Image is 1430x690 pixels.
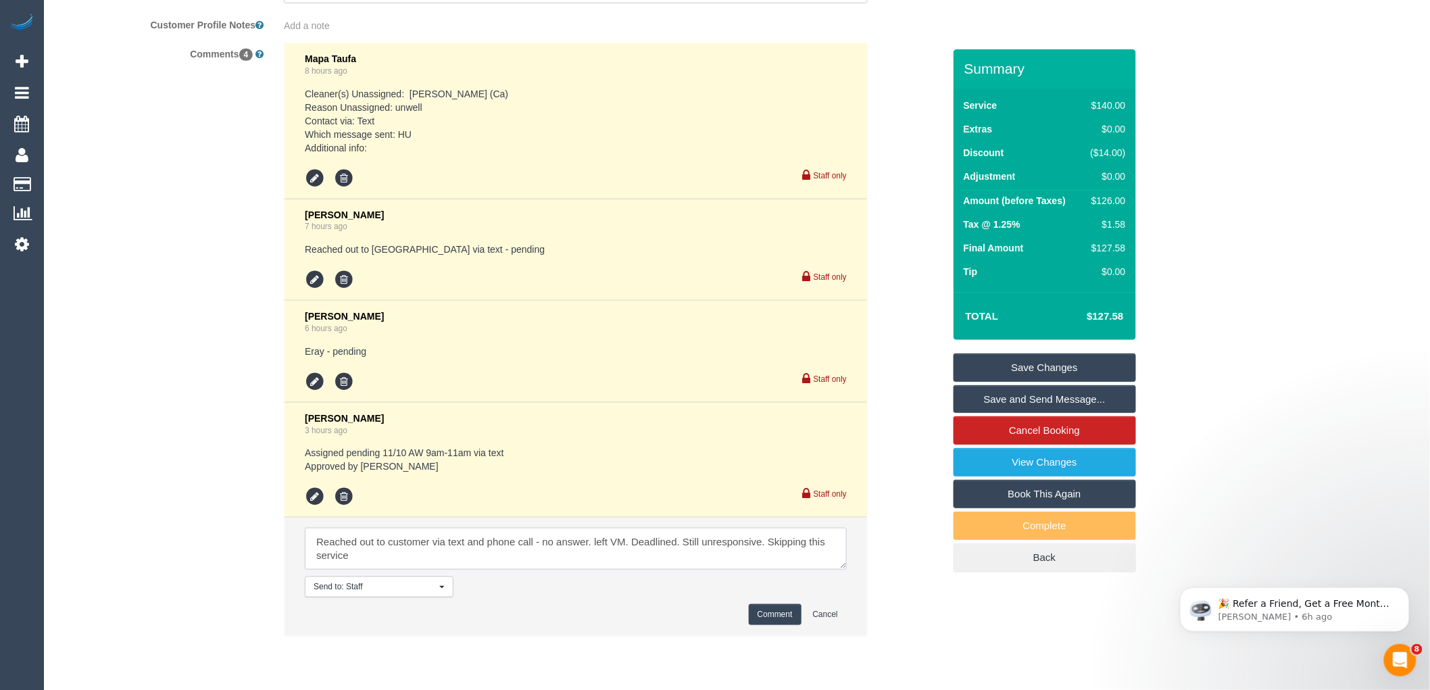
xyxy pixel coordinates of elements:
[964,194,1066,207] label: Amount (before Taxes)
[954,385,1136,414] a: Save and Send Message...
[305,66,347,76] a: 8 hours ago
[964,146,1004,159] label: Discount
[1085,146,1126,159] div: ($14.00)
[966,310,999,322] strong: Total
[305,53,356,64] span: Mapa Taufa
[954,480,1136,508] a: Book This Again
[1085,265,1126,278] div: $0.00
[964,170,1016,183] label: Adjustment
[954,448,1136,476] a: View Changes
[954,543,1136,572] a: Back
[1085,218,1126,231] div: $1.58
[964,241,1024,255] label: Final Amount
[814,489,847,499] small: Staff only
[305,345,847,358] pre: Eray - pending
[1085,241,1126,255] div: $127.58
[305,413,384,424] span: [PERSON_NAME]
[1085,99,1126,112] div: $140.00
[964,265,978,278] label: Tip
[1085,194,1126,207] div: $126.00
[1412,644,1423,655] span: 8
[47,14,274,32] label: Customer Profile Notes
[814,272,847,282] small: Staff only
[305,576,453,597] button: Send to: Staff
[964,122,993,136] label: Extras
[305,426,347,435] a: 3 hours ago
[305,324,347,333] a: 6 hours ago
[814,171,847,180] small: Staff only
[305,222,347,231] a: 7 hours ago
[749,604,802,625] button: Comment
[954,353,1136,382] a: Save Changes
[59,52,233,64] p: Message from Ellie, sent 6h ago
[305,446,847,473] pre: Assigned pending 11/10 AW 9am-11am via text Approved by [PERSON_NAME]
[1384,644,1416,676] iframe: Intercom live chat
[1046,311,1123,322] h4: $127.58
[305,243,847,256] pre: Reached out to [GEOGRAPHIC_DATA] via text - pending
[1160,559,1430,654] iframe: Intercom notifications message
[1085,122,1126,136] div: $0.00
[305,87,847,155] pre: Cleaner(s) Unassigned: [PERSON_NAME] (Ca) Reason Unassigned: unwell Contact via: Text Which messa...
[284,20,330,31] span: Add a note
[305,210,384,220] span: [PERSON_NAME]
[1085,170,1126,183] div: $0.00
[964,61,1129,76] h3: Summary
[964,99,997,112] label: Service
[47,43,274,61] label: Comments
[239,49,253,61] span: 4
[964,218,1020,231] label: Tax @ 1.25%
[954,416,1136,445] a: Cancel Booking
[804,604,847,625] button: Cancel
[314,581,436,593] span: Send to: Staff
[59,39,231,184] span: 🎉 Refer a Friend, Get a Free Month! 🎉 Love Automaid? Share the love! When you refer a friend who ...
[8,14,35,32] img: Automaid Logo
[305,311,384,322] span: [PERSON_NAME]
[814,374,847,384] small: Staff only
